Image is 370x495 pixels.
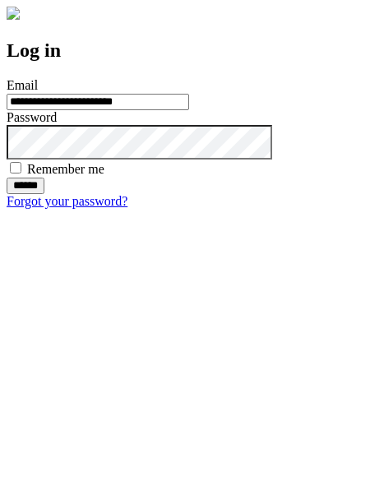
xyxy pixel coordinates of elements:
[7,39,363,62] h2: Log in
[7,78,38,92] label: Email
[27,162,104,176] label: Remember me
[7,7,20,20] img: logo-4e3dc11c47720685a147b03b5a06dd966a58ff35d612b21f08c02c0306f2b779.png
[7,194,127,208] a: Forgot your password?
[7,110,57,124] label: Password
